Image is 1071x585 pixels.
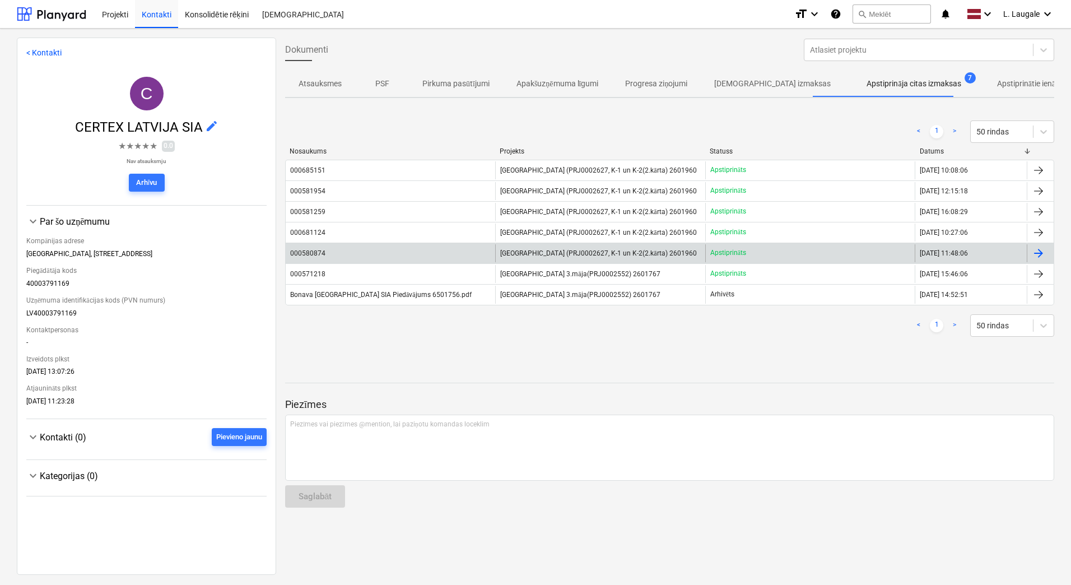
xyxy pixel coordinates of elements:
button: Meklēt [853,4,931,24]
i: keyboard_arrow_down [808,7,821,21]
div: CERTEX [130,77,164,110]
p: Pirkuma pasūtījumi [422,78,490,90]
div: Piegādātāja kods [26,262,267,280]
p: Progresa ziņojumi [625,78,687,90]
i: format_size [794,7,808,21]
span: keyboard_arrow_down [26,430,40,444]
a: Previous page [912,319,925,332]
p: Apstiprināja citas izmaksas [867,78,961,90]
span: Tumes iela (PRJ0002627, K-1 un K-2(2.kārta) 2601960 [500,166,696,175]
i: keyboard_arrow_down [1041,7,1054,21]
div: 000581259 [290,208,325,216]
span: ★ [150,140,157,153]
a: Page 1 is your current page [930,319,943,332]
div: Bonava [GEOGRAPHIC_DATA] SIA Piedāvājums 6501756.pdf [290,291,472,299]
a: Next page [948,125,961,138]
a: Next page [948,319,961,332]
button: Pievieno jaunu [212,428,267,446]
span: ★ [142,140,150,153]
div: [DATE] 10:27:06 [920,229,968,236]
div: Kontakti (0)Pievieno jaunu [26,446,267,451]
div: [DATE] 16:08:29 [920,208,968,216]
span: Tumes iela (PRJ0002627, K-1 un K-2(2.kārta) 2601960 [500,208,696,216]
div: 000571218 [290,270,325,278]
span: Ropažu ielas 3.māja(PRJ0002552) 2601767 [500,270,660,278]
span: ★ [118,140,126,153]
div: Kategorijas (0) [26,469,267,482]
div: 000580874 [290,249,325,257]
p: Apstiprināts [710,207,746,216]
span: keyboard_arrow_down [26,469,40,482]
div: [DATE] 11:23:28 [26,397,267,410]
p: Apstiprināts [710,248,746,258]
a: < Kontakti [26,48,62,57]
i: Zināšanu pamats [830,7,841,21]
div: Kompānijas adrese [26,233,267,250]
div: [DATE] 15:46:06 [920,270,968,278]
div: Datums [920,147,1023,155]
span: Tumes iela (PRJ0002627, K-1 un K-2(2.kārta) 2601960 [500,187,696,196]
p: Arhivēts [710,290,734,299]
div: Par šo uzņēmumu [40,216,267,227]
p: PSF [369,78,395,90]
p: Piezīmes [285,398,1054,411]
div: Arhīvu [136,177,157,189]
p: Apstiprināts [710,227,746,237]
div: Projekts [500,147,701,155]
div: Kontaktpersonas [26,322,267,338]
div: Par šo uzņēmumu [26,215,267,228]
p: Apakšuzņēmuma līgumi [516,78,599,90]
span: CERTEX LATVIJA SIA [75,119,205,135]
a: Previous page [912,125,925,138]
span: L. Laugale [1003,10,1040,18]
div: [DATE] 14:52:51 [920,291,968,299]
div: Pievieno jaunu [216,431,262,444]
div: Izveidots plkst [26,351,267,368]
div: Kategorijas (0) [26,482,267,487]
div: Kategorijas (0) [40,471,267,481]
div: Uzņēmuma identifikācijas kods (PVN numurs) [26,292,267,309]
div: [DATE] 13:07:26 [26,368,267,380]
span: Tumes iela (PRJ0002627, K-1 un K-2(2.kārta) 2601960 [500,249,696,258]
span: 0.0 [162,141,175,151]
div: 000681124 [290,229,325,236]
p: Apstiprināts [710,165,746,175]
div: Nosaukums [290,147,491,155]
a: Page 1 is your current page [930,125,943,138]
p: Apstiprināts [710,269,746,278]
span: Ropažu ielas 3.māja(PRJ0002552) 2601767 [500,291,660,299]
div: Statuss [710,147,911,155]
span: search [858,10,867,18]
div: 000581954 [290,187,325,195]
div: 40003791169 [26,280,267,292]
div: - [26,338,267,351]
div: [DATE] 10:08:06 [920,166,968,174]
iframe: Chat Widget [1015,531,1071,585]
div: 000685151 [290,166,325,174]
div: Par šo uzņēmumu [26,228,267,410]
span: keyboard_arrow_down [26,215,40,228]
button: Arhīvu [129,174,165,192]
span: Dokumenti [285,43,328,57]
div: [GEOGRAPHIC_DATA], [STREET_ADDRESS] [26,250,267,262]
p: Atsauksmes [299,78,342,90]
div: Kontakti (0)Pievieno jaunu [26,428,267,446]
span: edit [205,119,218,133]
div: LV40003791169 [26,309,267,322]
p: Nav atsauksmju [118,157,175,165]
span: 7 [965,72,976,83]
span: Kontakti (0) [40,432,86,443]
i: notifications [940,7,951,21]
i: keyboard_arrow_down [981,7,994,21]
p: [DEMOGRAPHIC_DATA] izmaksas [714,78,831,90]
div: [DATE] 12:15:18 [920,187,968,195]
span: C [141,84,153,103]
span: ★ [126,140,134,153]
div: [DATE] 11:48:06 [920,249,968,257]
div: Atjaunināts plkst [26,380,267,397]
span: ★ [134,140,142,153]
span: Tumes iela (PRJ0002627, K-1 un K-2(2.kārta) 2601960 [500,229,696,237]
p: Apstiprināts [710,186,746,196]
